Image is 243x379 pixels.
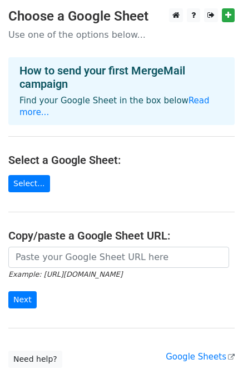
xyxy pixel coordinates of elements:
input: Next [8,291,37,308]
h4: Select a Google Sheet: [8,153,235,167]
input: Paste your Google Sheet URL here [8,247,229,268]
h4: Copy/paste a Google Sheet URL: [8,229,235,242]
small: Example: [URL][DOMAIN_NAME] [8,270,122,278]
a: Select... [8,175,50,192]
a: Read more... [19,96,210,117]
h4: How to send your first MergeMail campaign [19,64,224,91]
p: Use one of the options below... [8,29,235,41]
h3: Choose a Google Sheet [8,8,235,24]
p: Find your Google Sheet in the box below [19,95,224,118]
a: Need help? [8,351,62,368]
a: Google Sheets [166,352,235,362]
